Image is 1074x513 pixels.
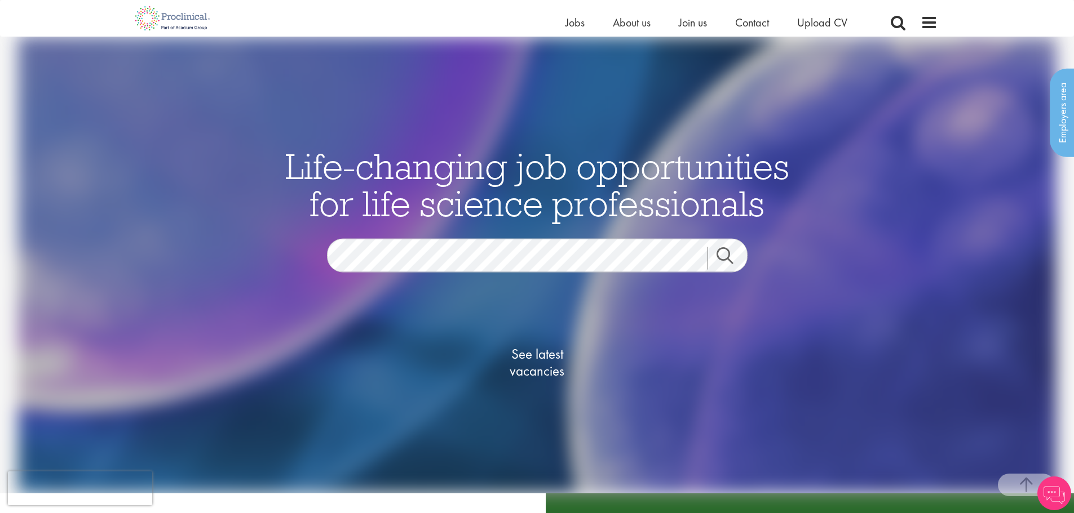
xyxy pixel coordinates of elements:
span: Life-changing job opportunities for life science professionals [285,144,789,226]
img: candidate home [17,37,1057,493]
a: Upload CV [797,15,847,30]
span: See latest vacancies [481,346,594,380]
iframe: reCAPTCHA [8,471,152,505]
a: Contact [735,15,769,30]
a: Job search submit button [708,247,756,270]
img: Chatbot [1037,476,1071,510]
a: Join us [679,15,707,30]
a: About us [613,15,651,30]
a: Jobs [565,15,585,30]
a: See latestvacancies [481,301,594,425]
